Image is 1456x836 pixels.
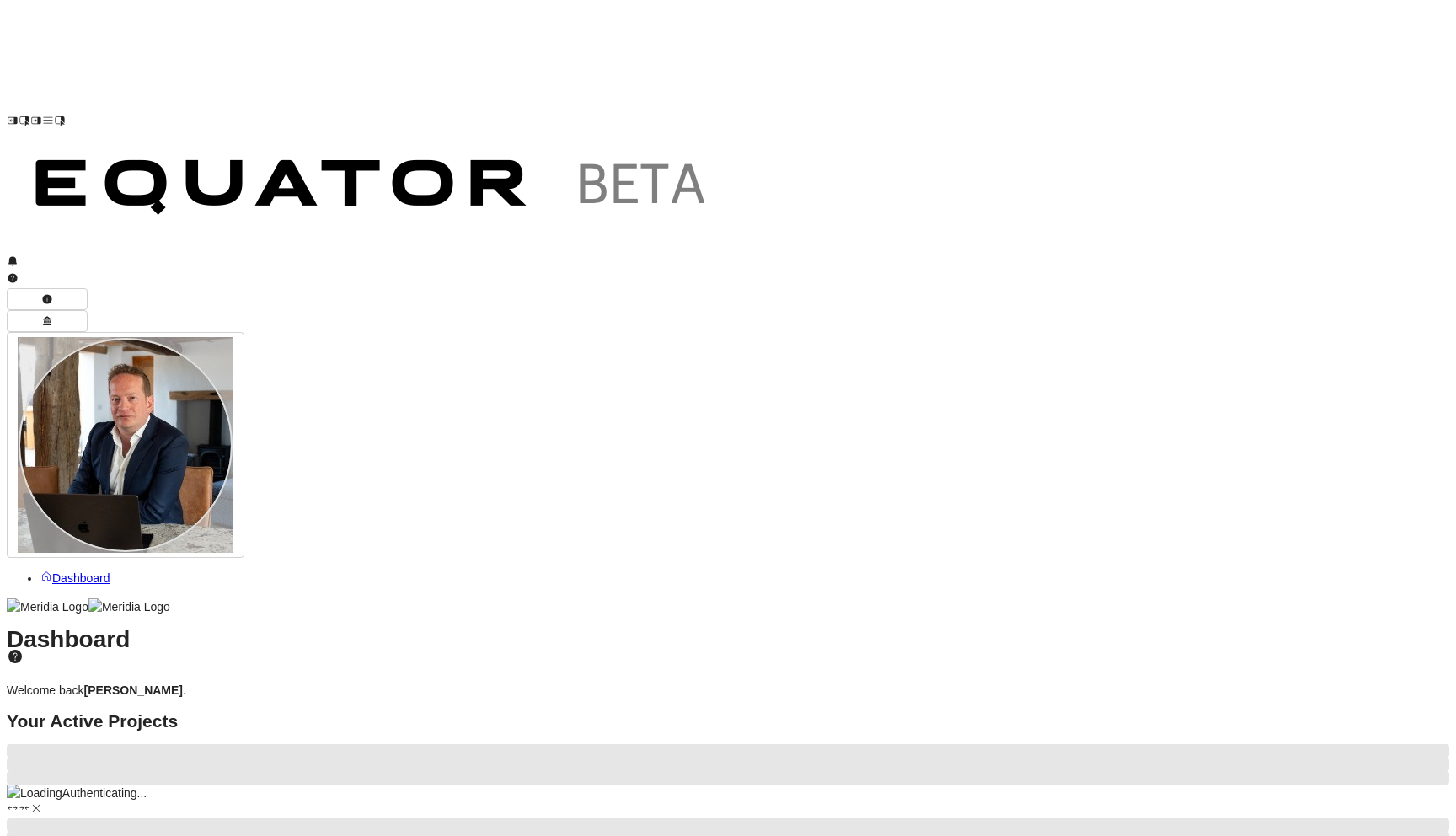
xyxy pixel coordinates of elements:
[7,713,1449,730] h2: Your Active Projects
[40,571,110,585] a: Dashboard
[7,131,740,250] img: Customer Logo
[66,7,799,126] img: Customer Logo
[7,785,62,801] img: Loading
[7,682,1449,699] p: Welcome back .
[84,683,183,697] strong: [PERSON_NAME]
[7,631,1449,666] h1: Dashboard
[62,786,147,800] span: Authenticating...
[88,598,170,615] img: Meridia Logo
[18,337,233,553] img: Profile Icon
[7,598,88,615] img: Meridia Logo
[52,571,110,585] span: Dashboard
